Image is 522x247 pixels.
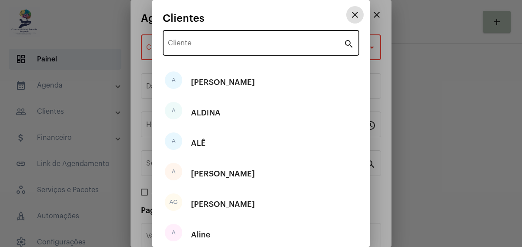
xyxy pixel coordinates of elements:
div: [PERSON_NAME] [191,191,255,217]
div: AG [165,193,182,211]
mat-icon: search [344,38,354,49]
div: A [165,132,182,150]
div: A [165,102,182,119]
div: A [165,224,182,241]
div: A [165,163,182,180]
div: ALDINA [191,100,221,126]
mat-icon: close [350,10,360,20]
div: ALÊ [191,130,206,156]
span: Clientes [163,13,204,24]
input: Pesquisar cliente [168,41,344,49]
div: A [165,71,182,89]
div: [PERSON_NAME] [191,161,255,187]
div: [PERSON_NAME] [191,69,255,95]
